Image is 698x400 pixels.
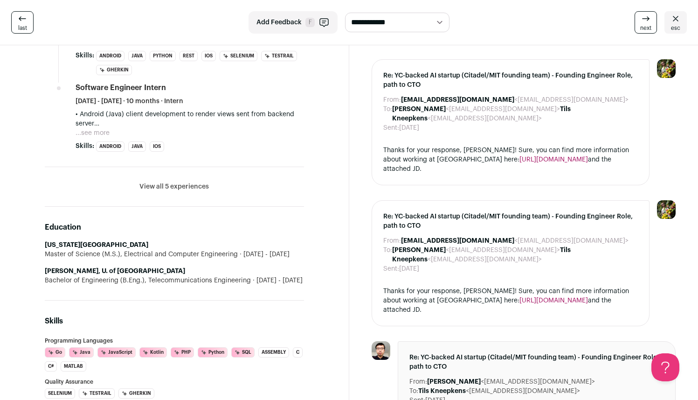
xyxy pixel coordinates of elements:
b: [EMAIL_ADDRESS][DOMAIN_NAME] [401,238,514,244]
li: Java [128,51,146,61]
li: Java [128,141,146,152]
a: next [635,11,657,34]
li: SQL [231,347,255,358]
button: ...see more [76,128,110,138]
button: Add Feedback F [249,11,338,34]
span: last [18,24,27,32]
span: Re: YC-backed AI startup (Citadel/MIT founding team) - Founding Engineer Role, path to CTO [383,71,638,90]
div: Master of Science (M.S.), Electrical and Computer Engineering [45,250,304,259]
li: Python [198,347,228,358]
h2: Education [45,222,304,233]
b: [PERSON_NAME] [392,247,446,253]
li: REST [180,51,198,61]
li: iOS [201,51,216,61]
h3: Programming Languages [45,338,304,344]
iframe: Help Scout Beacon - Open [651,353,679,381]
span: [DATE] - [DATE] [251,276,303,285]
dt: From: [383,236,401,246]
dd: [DATE] [399,123,419,133]
span: [DATE] - [DATE] · 10 months · Intern [76,97,183,106]
dt: Sent: [383,264,399,274]
div: Thanks for your response, [PERSON_NAME]! Sure, you can find more information about working at [GE... [383,287,638,315]
li: Go [45,347,65,358]
dt: To: [409,386,418,396]
dt: From: [383,95,401,105]
dt: From: [409,377,427,386]
strong: [PERSON_NAME], U. of [GEOGRAPHIC_DATA] [45,268,185,274]
img: 6689865-medium_jpg [657,59,676,78]
img: 97d4f4721b4c353f4783ab05b5e63fbbefd0428f83ae0c7f84ea6d7b135a68a8 [372,341,390,360]
b: [PERSON_NAME] [392,106,446,112]
li: Selenium [45,388,75,399]
button: View all 5 experiences [139,182,209,191]
dd: <[EMAIL_ADDRESS][DOMAIN_NAME]> [401,236,629,246]
div: Thanks for your response, [PERSON_NAME]! Sure, you can find more information about working at [GE... [383,146,638,174]
div: Software Engineer Intern [76,83,166,93]
li: MATLAB [61,361,86,372]
dt: To: [383,246,392,264]
span: Add Feedback [256,18,302,27]
b: Tils Kneepkens [418,388,466,394]
a: esc [664,11,687,34]
li: Gherkin [96,65,132,75]
li: TestRail [261,51,297,61]
a: [URL][DOMAIN_NAME] [519,297,588,304]
li: iOS [150,141,164,152]
li: Selenium [220,51,257,61]
span: Re: YC-backed AI startup (Citadel/MIT founding team) - Founding Engineer Role, path to CTO [409,353,664,372]
li: Python [150,51,176,61]
dd: <[EMAIL_ADDRESS][DOMAIN_NAME]> <[EMAIL_ADDRESS][DOMAIN_NAME]> [392,105,638,123]
strong: [US_STATE][GEOGRAPHIC_DATA] [45,242,148,248]
span: F [305,18,315,27]
li: TestRail [79,388,115,399]
dd: [DATE] [399,264,419,274]
span: Re: YC-backed AI startup (Citadel/MIT founding team) - Founding Engineer Role, path to CTO [383,212,638,231]
li: Kotlin [139,347,167,358]
li: JavaScript [97,347,136,358]
a: last [11,11,34,34]
span: esc [671,24,680,32]
span: next [640,24,651,32]
li: PHP [171,347,194,358]
h3: Quality Assurance [45,379,304,385]
a: [URL][DOMAIN_NAME] [519,156,588,163]
span: [DATE] - [DATE] [238,250,290,259]
li: Assembly [258,347,289,358]
dt: To: [383,105,392,123]
dd: <[EMAIL_ADDRESS][DOMAIN_NAME]> [427,377,595,386]
span: Skills: [76,141,94,151]
li: Android [96,51,124,61]
b: [EMAIL_ADDRESS][DOMAIN_NAME] [401,97,514,103]
dd: <[EMAIL_ADDRESS][DOMAIN_NAME]> <[EMAIL_ADDRESS][DOMAIN_NAME]> [392,246,638,264]
div: Bachelor of Engineering (B.Eng.), Telecommunications Engineering [45,276,304,285]
li: Android [96,141,124,152]
img: 6689865-medium_jpg [657,200,676,219]
dd: <[EMAIL_ADDRESS][DOMAIN_NAME]> [401,95,629,105]
span: Skills: [76,51,94,60]
b: [PERSON_NAME] [427,379,481,385]
li: C# [45,361,57,372]
dt: Sent: [383,123,399,133]
h2: Skills [45,316,304,327]
li: Java [69,347,94,358]
li: C [293,347,303,358]
li: Gherkin [118,388,154,399]
dd: <[EMAIL_ADDRESS][DOMAIN_NAME]> [418,386,580,396]
p: • Android (Java) client development to render views sent from backend server [76,110,304,128]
